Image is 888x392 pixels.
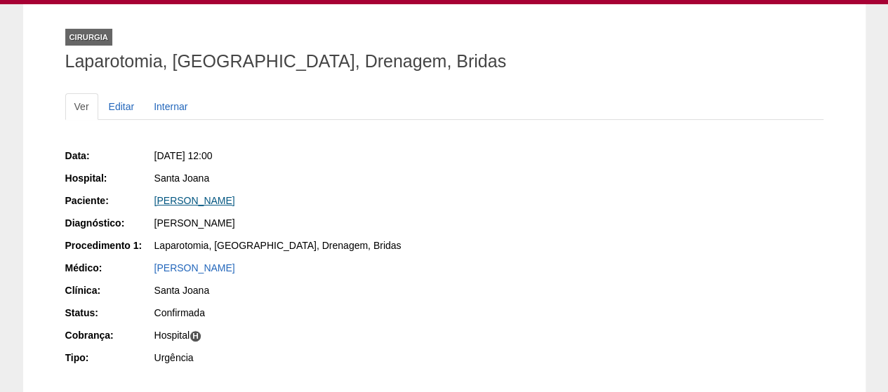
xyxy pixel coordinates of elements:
[65,238,153,252] div: Procedimento 1:
[65,306,153,320] div: Status:
[65,216,153,230] div: Diagnóstico:
[154,150,213,161] span: [DATE] 12:00
[145,93,197,120] a: Internar
[65,328,153,342] div: Cobrança:
[154,238,435,252] div: Laparotomia, [GEOGRAPHIC_DATA], Drenagem, Bridas
[100,93,144,120] a: Editar
[65,149,153,163] div: Data:
[65,351,153,365] div: Tipo:
[65,283,153,297] div: Clínica:
[154,328,435,342] div: Hospital
[154,306,435,320] div: Confirmada
[65,53,823,70] h1: Laparotomia, [GEOGRAPHIC_DATA], Drenagem, Bridas
[65,194,153,208] div: Paciente:
[65,29,112,46] div: Cirurgia
[154,171,435,185] div: Santa Joana
[154,351,435,365] div: Urgência
[154,262,235,273] a: [PERSON_NAME]
[65,261,153,275] div: Médico:
[190,330,201,342] span: H
[65,93,98,120] a: Ver
[154,216,435,230] div: [PERSON_NAME]
[154,195,235,206] a: [PERSON_NAME]
[65,171,153,185] div: Hospital:
[154,283,435,297] div: Santa Joana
